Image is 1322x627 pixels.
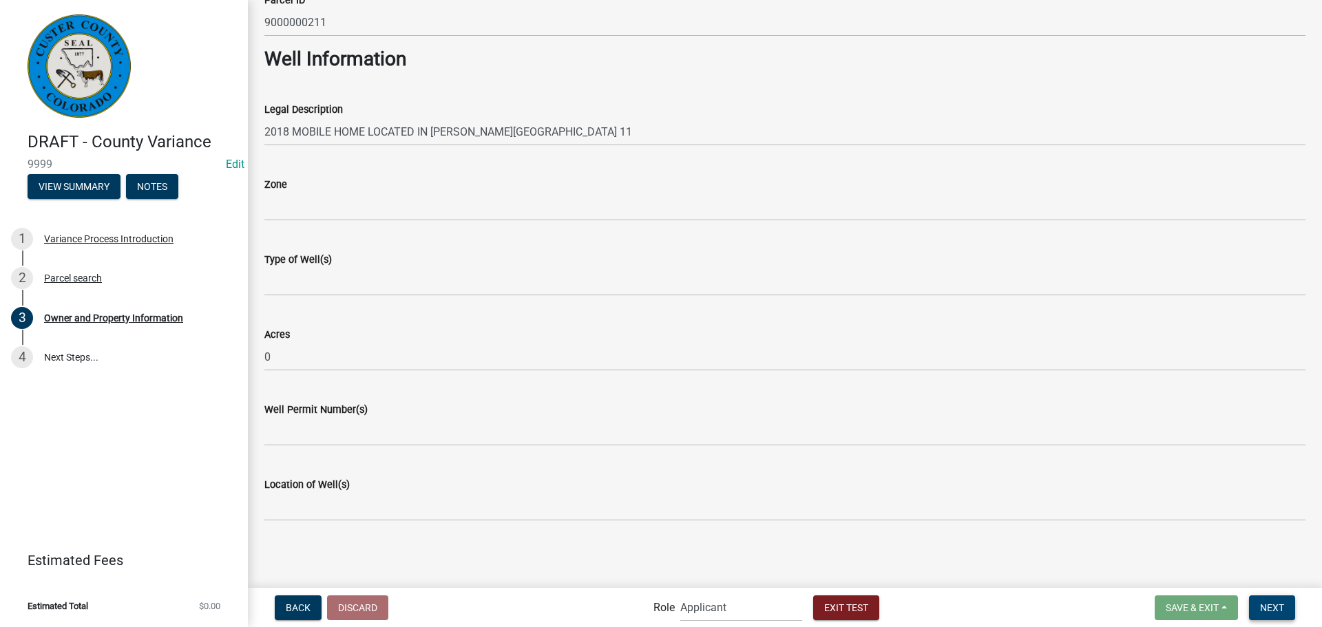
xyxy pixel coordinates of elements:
span: Save & Exit [1166,602,1219,613]
a: Estimated Fees [11,546,226,574]
button: Discard [327,595,388,620]
label: Role [653,602,675,613]
wm-modal-confirm: Summary [28,182,120,193]
label: Zone [264,180,287,190]
button: Notes [126,174,178,199]
div: 3 [11,307,33,329]
span: $0.00 [199,602,220,610]
wm-modal-confirm: Notes [126,182,178,193]
span: Next [1260,602,1284,613]
span: Exit Test [824,602,868,613]
img: Custer County, Colorado [28,14,131,118]
label: Type of Well(s) [264,255,332,265]
label: Legal Description [264,105,343,115]
button: Save & Exit [1155,595,1238,620]
div: Variance Process Introduction [44,234,174,244]
h4: DRAFT - County Variance [28,132,237,152]
span: Estimated Total [28,602,88,610]
div: 1 [11,228,33,250]
a: Edit [226,158,244,171]
label: Well Permit Number(s) [264,405,368,415]
span: Back [286,602,311,613]
button: Exit Test [813,595,879,620]
wm-modal-confirm: Edit Application Number [226,158,244,171]
button: View Summary [28,174,120,199]
button: Next [1249,595,1295,620]
label: Location of Well(s) [264,480,350,490]
button: Back [275,595,322,620]
div: Parcel search [44,273,102,283]
label: Acres [264,330,290,340]
strong: Well Information [264,47,406,70]
div: 2 [11,267,33,289]
div: 4 [11,346,33,368]
div: Owner and Property Information [44,313,183,323]
span: 9999 [28,158,220,171]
